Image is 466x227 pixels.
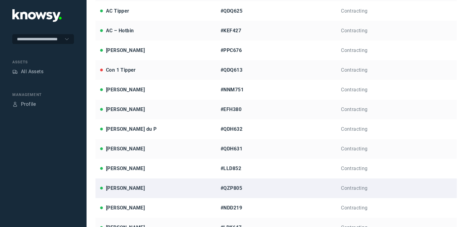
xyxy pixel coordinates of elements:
div: All Assets [21,68,43,75]
div: Contracting [341,7,452,15]
a: [PERSON_NAME]#QDH631Contracting [95,139,457,159]
a: [PERSON_NAME]#QZP805Contracting [95,178,457,198]
div: #QDQ625 [221,7,332,15]
div: AC – Hotbin [106,27,134,34]
div: #EFH380 [221,106,332,113]
div: Contracting [341,27,452,34]
a: [PERSON_NAME]#EFH380Contracting [95,100,457,119]
a: [PERSON_NAME]#NDD219Contracting [95,198,457,218]
div: Contracting [341,86,452,94]
a: AC Tipper#QDQ625Contracting [95,1,457,21]
div: [PERSON_NAME] [106,204,145,212]
a: [PERSON_NAME]#NNM751Contracting [95,80,457,100]
div: #QDH632 [221,125,332,133]
div: Contracting [341,165,452,172]
div: Management [12,92,74,98]
div: [PERSON_NAME] [106,47,145,54]
a: [PERSON_NAME]#PPC676Contracting [95,41,457,60]
div: Contracting [341,66,452,74]
a: AC – Hotbin#KEF427Contracting [95,21,457,41]
a: AssetsAll Assets [12,68,43,75]
a: ProfileProfile [12,101,36,108]
div: [PERSON_NAME] du P [106,125,156,133]
div: Contracting [341,125,452,133]
div: Contracting [341,47,452,54]
div: Contracting [341,185,452,192]
div: #QDH631 [221,145,332,153]
div: [PERSON_NAME] [106,185,145,192]
a: Con 1 Tipper#QDQ613Contracting [95,60,457,80]
div: #PPC676 [221,47,332,54]
div: #LLD852 [221,165,332,172]
img: Application Logo [12,9,62,22]
div: #KEF427 [221,27,332,34]
div: #NNM751 [221,86,332,94]
div: AC Tipper [106,7,129,15]
div: Contracting [341,145,452,153]
div: [PERSON_NAME] [106,86,145,94]
div: Contracting [341,204,452,212]
div: #QDQ613 [221,66,332,74]
div: #QZP805 [221,185,332,192]
div: Profile [21,101,36,108]
a: [PERSON_NAME]#LLD852Contracting [95,159,457,178]
div: Contracting [341,106,452,113]
div: Con 1 Tipper [106,66,136,74]
div: Profile [12,102,18,107]
div: [PERSON_NAME] [106,165,145,172]
div: [PERSON_NAME] [106,145,145,153]
a: [PERSON_NAME] du P#QDH632Contracting [95,119,457,139]
div: Assets [12,59,74,65]
div: [PERSON_NAME] [106,106,145,113]
div: Assets [12,69,18,74]
div: #NDD219 [221,204,332,212]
